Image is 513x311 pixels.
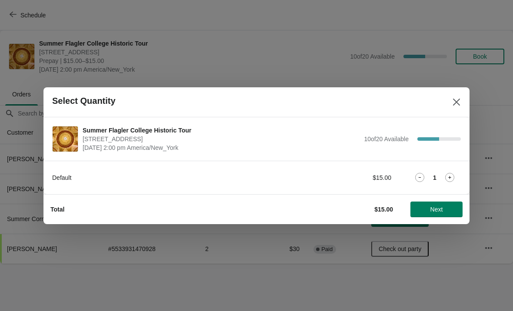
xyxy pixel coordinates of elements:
[410,202,463,217] button: Next
[52,96,116,106] h2: Select Quantity
[83,143,360,152] span: [DATE] 2:00 pm America/New_York
[449,94,464,110] button: Close
[50,206,64,213] strong: Total
[430,206,443,213] span: Next
[433,173,436,182] strong: 1
[311,173,391,182] div: $15.00
[83,126,360,135] span: Summer Flagler College Historic Tour
[364,136,409,142] span: 10 of 20 Available
[83,135,360,143] span: [STREET_ADDRESS]
[53,126,78,152] img: Summer Flagler College Historic Tour | 74 King Street, St. Augustine, FL, USA | August 17 | 2:00 ...
[374,206,393,213] strong: $15.00
[52,173,293,182] div: Default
